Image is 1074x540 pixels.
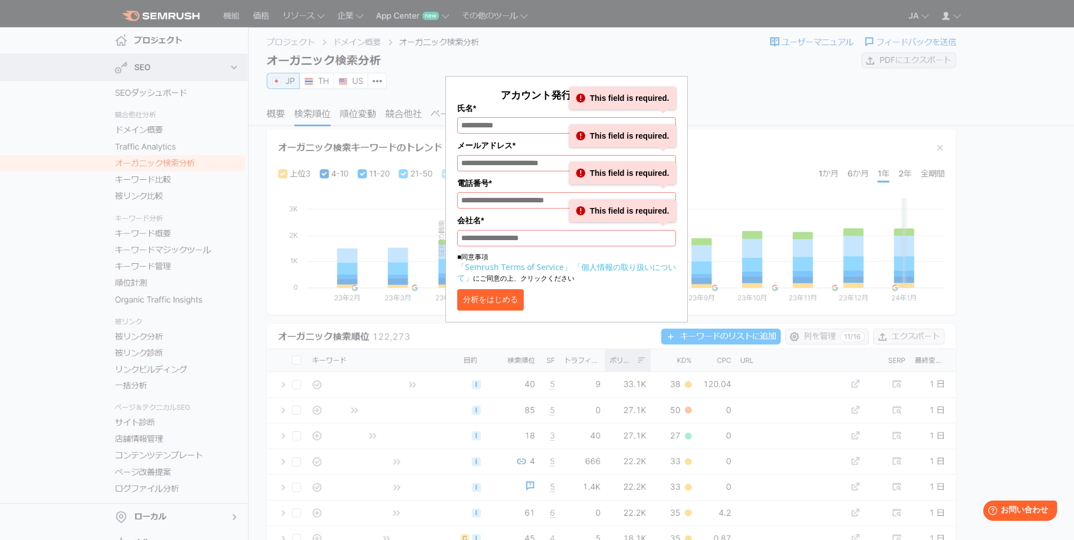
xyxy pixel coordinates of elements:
[457,252,676,284] p: ■同意事項 にご同意の上、クリックください
[457,262,676,283] a: 「個人情報の取り扱いについて」
[457,139,676,152] label: メールアドレス*
[457,177,676,189] label: 電話番号*
[569,162,676,184] div: This field is required.
[501,88,633,101] span: アカウント発行して分析する
[457,289,524,311] button: 分析をはじめる
[457,262,572,272] a: 「Semrush Terms of Service」
[974,496,1062,528] iframe: Help widget launcher
[569,200,676,222] div: This field is required.
[569,87,676,109] div: This field is required.
[569,125,676,147] div: This field is required.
